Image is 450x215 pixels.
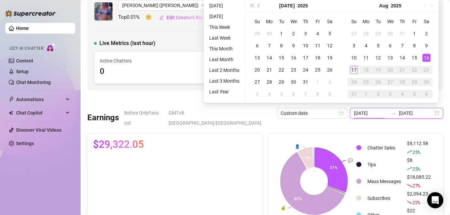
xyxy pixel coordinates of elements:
li: [DATE] [207,12,242,20]
div: 23 [422,66,431,74]
div: 31 [302,78,310,86]
div: 10 [350,54,358,62]
td: 2025-07-31 [396,28,408,40]
td: 2025-07-08 [275,40,287,52]
span: rise [407,149,412,154]
td: 2025-09-01 [360,88,372,100]
td: 2025-08-09 [324,88,336,100]
div: 6 [289,90,298,98]
li: Last 3 Months [207,77,242,85]
div: 12 [374,54,382,62]
td: 2025-07-17 [300,52,312,64]
td: 2025-08-30 [420,76,433,88]
div: $18,085.22 [407,173,431,189]
td: 2025-09-04 [396,88,408,100]
td: 2025-07-09 [287,40,300,52]
div: 27 [350,30,358,38]
div: 5 [374,42,382,50]
span: Custom date [281,108,343,118]
div: 19 [374,66,382,74]
td: 2025-08-14 [396,52,408,64]
td: 2025-07-31 [300,76,312,88]
span: Edit Creator's Bio [167,15,203,20]
div: 29 [253,30,261,38]
li: Last Week [207,34,242,42]
td: 2025-07-28 [360,28,372,40]
td: Subscribes [365,190,404,206]
th: Sa [420,15,433,28]
span: Automations [16,94,64,105]
td: 2025-08-18 [360,64,372,76]
div: 1 [410,30,418,38]
li: This Month [207,45,242,53]
td: 2025-08-27 [384,76,396,88]
div: 30 [422,78,431,86]
td: 2025-07-07 [263,40,275,52]
text: 💬 [348,158,353,163]
td: 2025-07-10 [300,40,312,52]
div: 4 [398,90,406,98]
td: 2025-08-12 [372,52,384,64]
td: 2025-08-23 [420,64,433,76]
div: $2,094.23 [407,190,431,206]
img: AI Chatter [46,43,56,52]
td: 2025-07-30 [384,28,396,40]
div: 13 [253,54,261,62]
td: 2025-07-11 [312,40,324,52]
div: 4 [265,90,273,98]
span: 🙂 [145,13,159,21]
div: 27 [253,78,261,86]
div: 16 [289,54,298,62]
td: 2025-07-28 [263,76,275,88]
td: 2025-08-06 [384,40,396,52]
span: Live Metrics (last hour) [99,39,155,47]
td: 2025-09-02 [372,88,384,100]
span: Active Chatters [100,57,199,64]
span: Top 0.01 % [118,13,145,21]
text: 💰 [281,205,286,210]
div: 9 [289,42,298,50]
div: 15 [410,54,418,62]
td: 2025-08-20 [384,64,396,76]
div: 2 [374,90,382,98]
li: This Week [207,23,242,31]
div: 24 [350,78,358,86]
td: 2025-08-11 [360,52,372,64]
td: 2025-08-19 [372,64,384,76]
td: 2025-07-16 [287,52,300,64]
td: 2025-08-02 [324,76,336,88]
div: 30 [386,30,394,38]
td: 2025-07-01 [275,28,287,40]
div: 25 [314,66,322,74]
td: 2025-07-29 [372,28,384,40]
td: 2025-07-12 [324,40,336,52]
a: Chat Monitoring [16,80,51,85]
td: 2025-08-04 [360,40,372,52]
a: Content [16,58,33,63]
a: Settings [16,141,34,146]
div: 18 [314,54,322,62]
td: 2025-08-28 [396,76,408,88]
div: 1 [314,78,322,86]
h3: Earnings [87,113,119,123]
td: 2025-08-16 [420,52,433,64]
td: 2025-08-24 [348,76,360,88]
th: Fr [312,15,324,28]
div: 26 [374,78,382,86]
td: 2025-08-02 [420,28,433,40]
td: 2025-08-07 [396,40,408,52]
th: We [287,15,300,28]
div: 1 [277,30,285,38]
div: 9 [422,42,431,50]
div: 25 [362,78,370,86]
span: Chat Copilot [16,107,64,118]
span: fall [407,183,412,188]
div: 10 [302,42,310,50]
td: 2025-08-26 [372,76,384,88]
div: 17 [302,54,310,62]
div: 3 [253,90,261,98]
td: Tips [365,157,404,173]
div: 9 [326,90,334,98]
td: 2025-07-20 [251,64,263,76]
td: 2025-07-27 [348,28,360,40]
